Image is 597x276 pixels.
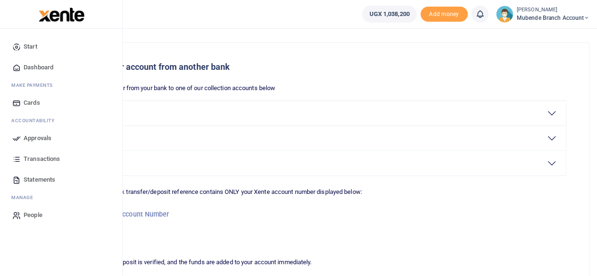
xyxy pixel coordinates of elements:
h5: How to fund your account from another bank [59,62,566,72]
span: UGX 1,038,200 [369,9,409,19]
a: Statements [8,169,115,190]
li: Ac [8,113,115,128]
li: M [8,190,115,205]
span: Approvals [24,134,51,143]
span: Transactions [24,154,60,164]
span: ake Payments [16,82,53,89]
li: Toup your wallet [420,7,468,22]
a: Dashboard [8,57,115,78]
a: UGX 1,038,200 [362,6,416,23]
p: Ensure your bank transfer/deposit reference contains ONLY your Xente account number displayed below: [59,184,566,197]
button: DFCU [59,151,566,176]
a: Transactions [8,149,115,169]
a: Approvals [8,128,115,149]
span: Start [24,42,37,51]
span: Cards [24,98,40,108]
a: People [8,205,115,226]
li: M [8,78,115,92]
li: Wallet ballance [358,6,420,23]
a: profile-user [PERSON_NAME] Mubende Branch Account [496,6,589,23]
small: Your Xente Account Number [82,210,169,218]
a: logo-small logo-large logo-large [38,10,84,17]
span: Mubende Branch Account [517,14,589,22]
span: Statements [24,175,55,184]
a: Cards [8,92,115,113]
h3: 3348 [82,224,544,238]
img: logo-large [39,8,84,22]
button: Stanbic Bank [59,101,566,125]
span: People [24,210,42,220]
p: Your transfer/deposit is verified, and the funds are added to your account immediately. [59,258,566,268]
p: Initiate a transfer from your bank to one of our collection accounts below [59,84,566,93]
span: Add money [420,7,468,22]
small: [PERSON_NAME] [517,6,589,14]
span: countability [18,117,54,124]
span: anage [16,194,34,201]
a: Start [8,36,115,57]
a: Add money [420,10,468,17]
span: Dashboard [24,63,53,72]
button: ABSA [59,126,566,151]
img: profile-user [496,6,513,23]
